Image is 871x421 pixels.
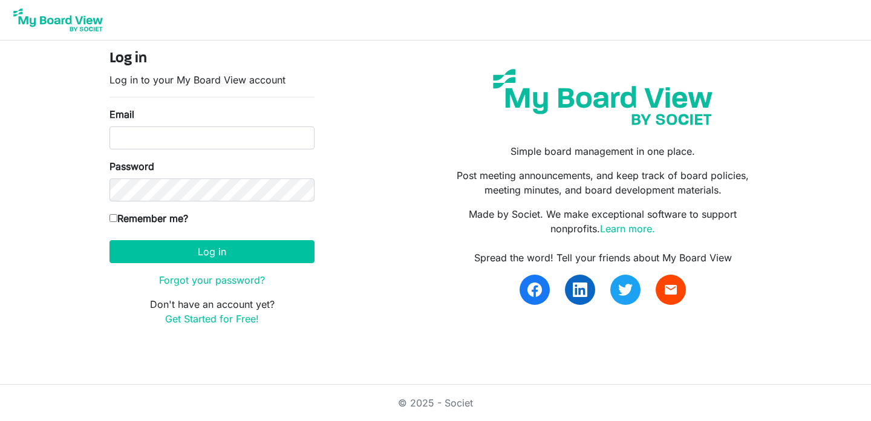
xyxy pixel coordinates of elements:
input: Remember me? [109,214,117,222]
img: facebook.svg [527,282,542,297]
p: Don't have an account yet? [109,297,315,326]
p: Made by Societ. We make exceptional software to support nonprofits. [445,207,762,236]
a: Get Started for Free! [165,313,259,325]
a: © 2025 - Societ [398,397,473,409]
a: Learn more. [600,223,655,235]
img: twitter.svg [618,282,633,297]
a: email [656,275,686,305]
img: linkedin.svg [573,282,587,297]
button: Log in [109,240,315,263]
a: Forgot your password? [159,274,265,286]
span: email [664,282,678,297]
label: Remember me? [109,211,188,226]
img: my-board-view-societ.svg [484,60,722,134]
label: Email [109,107,134,122]
img: My Board View Logo [10,5,106,35]
h4: Log in [109,50,315,68]
p: Simple board management in one place. [445,144,762,158]
p: Post meeting announcements, and keep track of board policies, meeting minutes, and board developm... [445,168,762,197]
label: Password [109,159,154,174]
p: Log in to your My Board View account [109,73,315,87]
div: Spread the word! Tell your friends about My Board View [445,250,762,265]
